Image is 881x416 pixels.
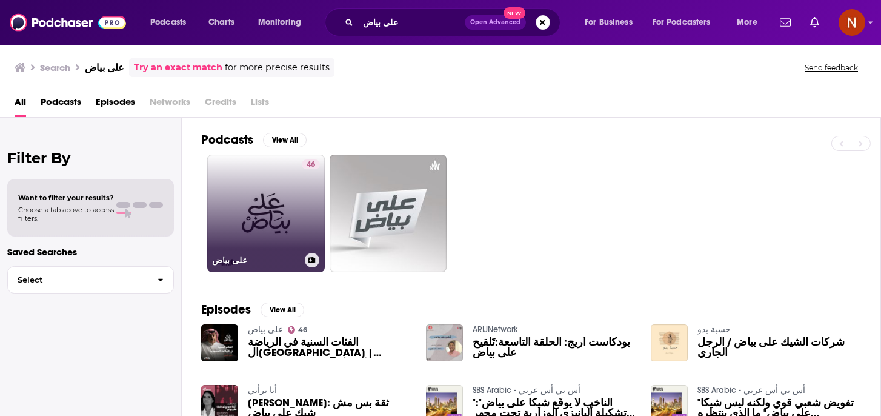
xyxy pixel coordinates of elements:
a: Show notifications dropdown [775,12,796,33]
span: Want to filter your results? [18,193,114,202]
span: New [504,7,525,19]
span: Charts [208,14,234,31]
h2: Podcasts [201,132,253,147]
h3: على بياض [85,62,124,73]
a: بودكاست أريج: الحلقة التاسعة:تَلقيح على بياض [473,337,636,358]
button: Open AdvancedNew [465,15,526,30]
button: open menu [728,13,773,32]
span: 46 [307,159,315,171]
a: Podcasts [41,92,81,117]
a: SBS Arabic - أس بي أس عربي [473,385,580,395]
span: Open Advanced [470,19,520,25]
span: Lists [251,92,269,117]
span: More [737,14,757,31]
a: Charts [201,13,242,32]
button: open menu [576,13,648,32]
button: open menu [142,13,202,32]
img: User Profile [839,9,865,36]
a: PodcastsView All [201,132,307,147]
div: Search podcasts, credits, & more... [336,8,572,36]
h3: Search [40,62,70,73]
button: View All [261,303,304,317]
span: الفئات السنية في الرياضة ال[GEOGRAPHIC_DATA] | [PERSON_NAME] في على بياض [248,337,411,358]
a: على بياض [248,324,283,335]
h3: على بياض [212,255,300,266]
a: ARIJNetwork [473,324,518,335]
a: Try an exact match [134,61,222,75]
span: Networks [150,92,190,117]
span: Credits [205,92,236,117]
span: Monitoring [258,14,301,31]
span: Logged in as AdelNBM [839,9,865,36]
span: Choose a tab above to access filters. [18,206,114,223]
button: open menu [250,13,317,32]
span: for more precise results [225,61,330,75]
h2: Filter By [7,149,174,167]
span: 46 [298,327,307,333]
button: Select [7,266,174,294]
a: الفئات السنية في الرياضة السعودية | كنعان الكنعاني في على بياض [248,337,411,358]
img: بودكاست أريج: الحلقة التاسعة:تَلقيح على بياض [426,324,463,361]
span: Podcasts [150,14,186,31]
button: Send feedback [801,62,862,73]
input: Search podcasts, credits, & more... [358,13,465,32]
a: حسبة بدو [697,324,731,335]
a: All [15,92,26,117]
img: Podchaser - Follow, Share and Rate Podcasts [10,11,126,34]
a: 46 [288,326,308,334]
a: شركات الشيك على بياض / الرجل الجاري [697,337,861,358]
a: أنا برأيي [248,385,277,395]
a: 46 [302,159,320,169]
a: Show notifications dropdown [805,12,824,33]
img: شركات الشيك على بياض / الرجل الجاري [651,324,688,361]
h2: Episodes [201,302,251,317]
span: For Podcasters [653,14,711,31]
button: View All [263,133,307,147]
img: الفئات السنية في الرياضة السعودية | كنعان الكنعاني في على بياض [201,324,238,361]
a: EpisodesView All [201,302,304,317]
button: Show profile menu [839,9,865,36]
a: SBS Arabic - أس بي أس عربي [697,385,805,395]
a: Episodes [96,92,135,117]
p: Saved Searches [7,246,174,258]
span: For Business [585,14,633,31]
a: 46على بياض [207,155,325,272]
button: open menu [645,13,728,32]
span: Select [8,276,148,284]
